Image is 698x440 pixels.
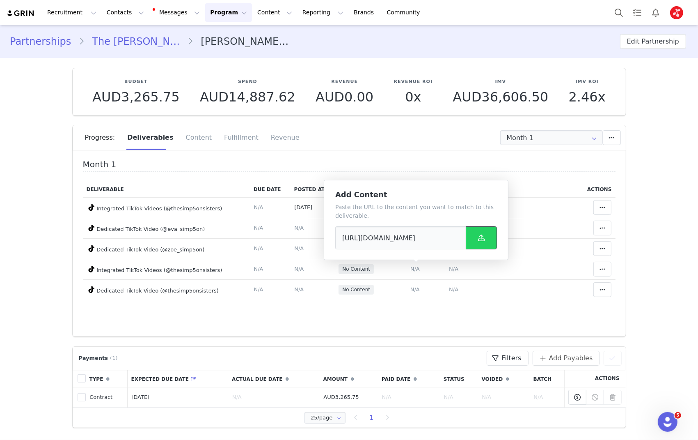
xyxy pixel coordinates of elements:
[7,9,35,17] img: grin logo
[378,387,440,408] td: N/A
[316,78,373,85] p: Revenue
[578,182,616,198] th: Actions
[265,125,300,150] div: Revenue
[335,226,466,249] input: Paste the URL
[320,370,378,387] th: Amount
[294,286,304,293] span: N/A
[478,387,530,408] td: N/A
[449,266,458,272] span: N/A
[533,351,600,366] button: Add Payables
[610,3,628,22] button: Search
[85,34,187,49] a: The [PERSON_NAME] Sisters
[85,125,121,150] div: Progress:
[128,370,229,387] th: Expected Due Date
[394,90,433,104] p: 0x
[180,125,218,150] div: Content
[92,89,179,105] span: AUD3,265.75
[7,7,337,16] body: Rich Text Area. Press ALT-0 for help.
[228,387,320,408] td: N/A
[110,354,117,362] span: (1)
[453,78,549,85] p: IMV
[218,125,265,150] div: Fulfillment
[294,204,312,210] span: [DATE]
[453,89,549,105] span: AUD36,606.50
[323,394,359,400] span: AUD3,265.75
[335,191,497,199] h5: Add Content
[378,370,440,387] th: Paid Date
[445,182,579,198] th: Notes
[502,353,522,363] span: Filters
[478,370,530,387] th: Voided
[83,182,250,198] th: Deliverable
[620,34,686,49] button: Edit Partnership
[440,370,478,387] th: Status
[298,3,348,22] button: Reporting
[364,412,379,424] li: 1
[569,78,606,85] p: IMV ROI
[440,387,478,408] td: N/A
[86,370,128,387] th: Type
[658,412,677,432] iframe: Intercom live chat
[252,3,297,22] button: Content
[83,160,616,172] h4: Month 1
[200,78,295,85] p: Spend
[294,245,304,251] span: N/A
[342,265,370,273] span: No Content
[83,238,250,259] td: Dedicated TikTok Video (@zoe_simp5on)
[200,89,295,105] span: AUD14,887.62
[83,197,250,218] td: Integrated TikTok Videos (@thesimp5onsisters)
[92,78,179,85] p: Budget
[675,412,681,419] span: 5
[628,3,646,22] a: Tasks
[254,204,263,210] span: N/A
[128,387,229,408] td: [DATE]
[670,6,683,19] img: cfdc7c8e-f9f4-406a-bed9-72c9a347eaed.jpg
[349,3,381,22] a: Brands
[250,182,291,198] th: Due Date
[77,354,122,362] div: Payments
[487,351,529,366] button: Filters
[254,266,263,272] span: N/A
[86,387,128,408] td: Contract
[382,3,429,22] a: Community
[294,266,304,272] span: N/A
[530,387,564,408] td: N/A
[254,225,263,231] span: N/A
[291,182,335,198] th: Posted At
[254,286,263,293] span: N/A
[83,218,250,238] td: Dedicated TikTok Video (@eva_simp5on)
[335,203,497,220] p: Paste the URL to the content you want to match to this deliverable.
[42,3,101,22] button: Recruitment
[410,286,420,293] span: N/A
[410,266,420,272] span: N/A
[394,78,433,85] p: Revenue ROI
[449,286,458,293] span: N/A
[149,3,205,22] button: Messages
[342,286,370,293] span: No Content
[530,370,564,387] th: Batch
[294,225,304,231] span: N/A
[121,125,179,150] div: Deliverables
[228,370,320,387] th: Actual Due Date
[102,3,149,22] button: Contacts
[569,90,606,104] p: 2.46x
[205,3,252,22] button: Program
[10,34,78,49] a: Partnerships
[83,279,250,300] td: Dedicated TikTok Video (@thesimp5onsisters)
[665,6,691,19] button: Profile
[564,370,626,387] th: Actions
[316,89,373,105] span: AUD0.00
[83,259,250,279] td: Integrated TikTok Videos (@thesimp5onsisters)
[304,412,346,424] input: Select
[500,130,603,145] input: Select
[254,245,263,251] span: N/A
[647,3,665,22] button: Notifications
